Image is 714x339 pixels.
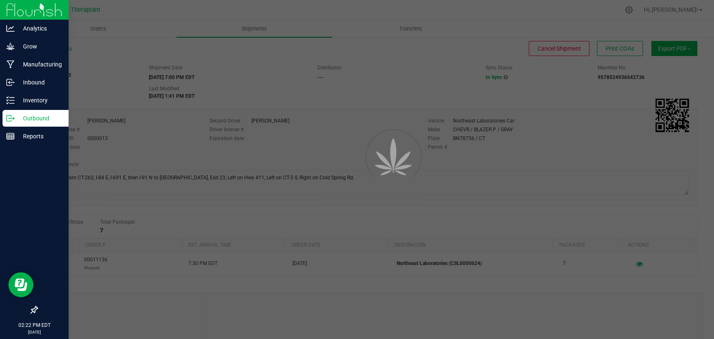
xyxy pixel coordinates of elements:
[6,132,15,140] inline-svg: Reports
[6,24,15,33] inline-svg: Analytics
[4,321,65,329] p: 02:22 PM EDT
[15,59,65,69] p: Manufacturing
[15,41,65,51] p: Grow
[6,96,15,105] inline-svg: Inventory
[8,272,33,297] iframe: Resource center
[6,78,15,87] inline-svg: Inbound
[6,114,15,122] inline-svg: Outbound
[4,329,65,335] p: [DATE]
[6,60,15,69] inline-svg: Manufacturing
[15,131,65,141] p: Reports
[15,95,65,105] p: Inventory
[15,113,65,123] p: Outbound
[15,77,65,87] p: Inbound
[15,23,65,33] p: Analytics
[6,42,15,51] inline-svg: Grow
